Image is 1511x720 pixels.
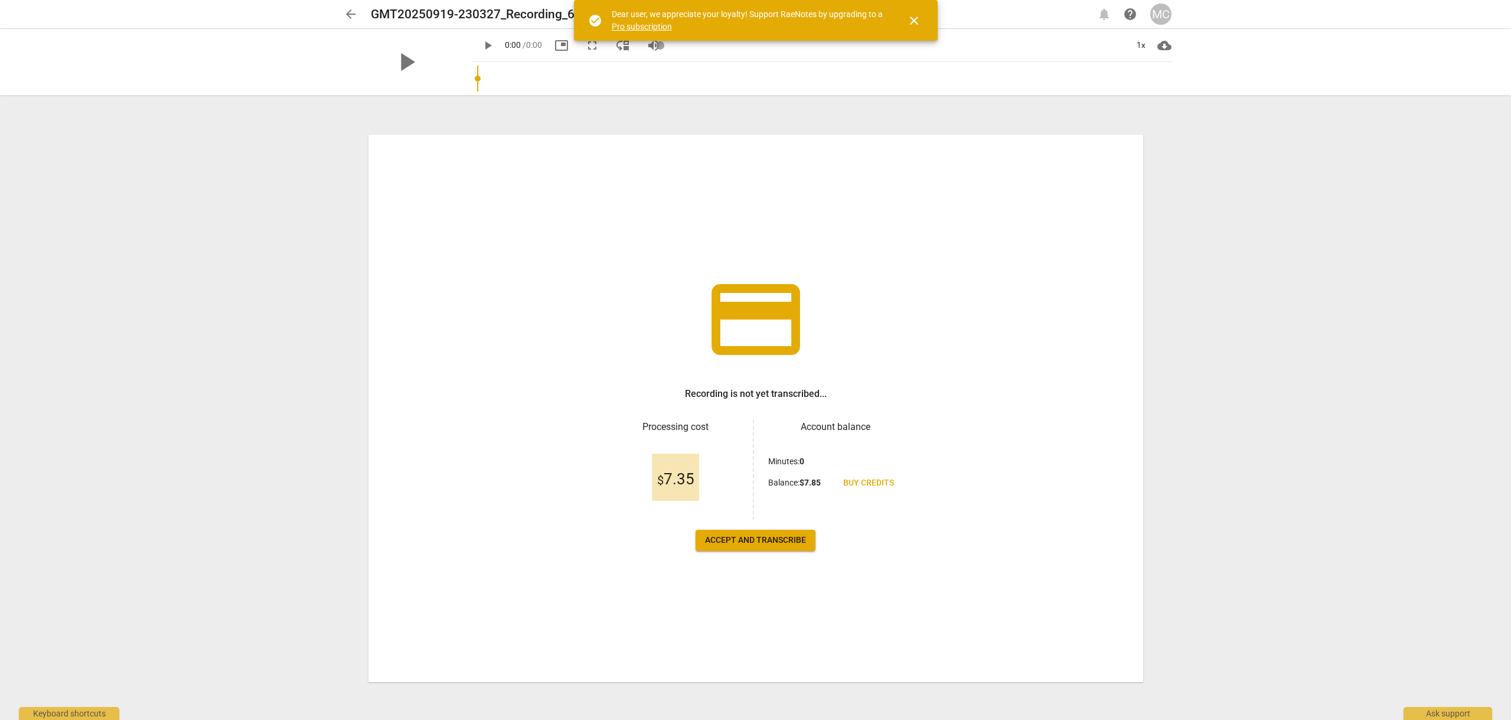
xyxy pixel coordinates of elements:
b: 0 [799,457,804,466]
span: play_arrow [481,38,495,53]
button: Close [900,6,928,35]
button: Accept and transcribe [696,530,815,551]
span: play_arrow [391,47,422,77]
span: / 0:00 [523,40,542,50]
div: Dear user, we appreciate your loyalty! Support RaeNotes by upgrading to a [612,8,886,32]
button: MC [1150,4,1171,25]
button: Volume [643,35,664,56]
div: Keyboard shortcuts [19,707,119,720]
span: credit_card [703,266,809,373]
span: volume_up [647,38,661,53]
div: 1x [1130,36,1153,55]
span: Buy credits [843,477,894,489]
a: Pro subscription [612,22,672,31]
h2: GMT20250919-230327_Recording_640x360 [371,7,616,22]
button: View player as separate pane [612,35,634,56]
span: arrow_back [344,7,358,21]
span: move_down [616,38,630,53]
div: Ask support [1404,707,1492,720]
span: close [907,14,921,28]
p: Minutes : [768,455,804,468]
span: 7.35 [657,471,694,488]
span: $ [657,473,664,487]
p: Balance : [768,477,821,489]
h3: Account balance [768,420,903,434]
b: $ 7.85 [799,478,821,487]
span: 0:00 [505,40,521,50]
button: Picture in picture [551,35,572,56]
span: help [1123,7,1137,21]
button: Play [477,35,498,56]
span: Accept and transcribe [705,535,806,546]
span: cloud_download [1157,38,1171,53]
span: fullscreen [585,38,599,53]
h3: Recording is not yet transcribed... [685,387,827,401]
button: Fullscreen [582,35,603,56]
span: check_circle [588,14,602,28]
a: Help [1120,4,1141,25]
span: picture_in_picture [554,38,569,53]
h3: Processing cost [608,420,743,434]
a: Buy credits [834,473,903,494]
